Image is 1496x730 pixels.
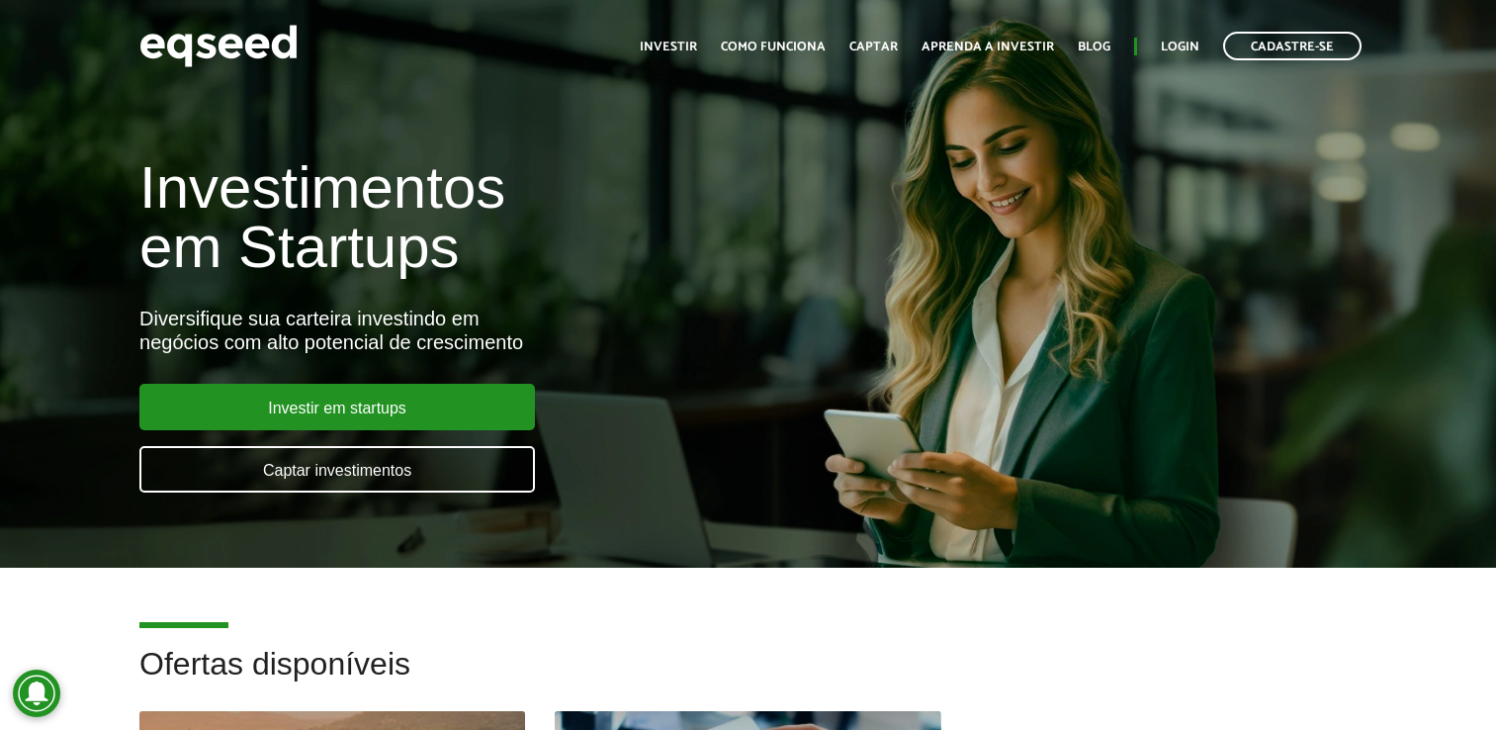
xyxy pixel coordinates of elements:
a: Captar [849,41,898,53]
img: EqSeed [139,20,298,72]
h1: Investimentos em Startups [139,158,858,277]
h2: Ofertas disponíveis [139,647,1357,711]
a: Aprenda a investir [922,41,1054,53]
a: Captar investimentos [139,446,535,493]
a: Cadastre-se [1223,32,1362,60]
a: Investir em startups [139,384,535,430]
a: Login [1161,41,1199,53]
a: Blog [1078,41,1110,53]
div: Diversifique sua carteira investindo em negócios com alto potencial de crescimento [139,307,858,354]
a: Como funciona [721,41,826,53]
a: Investir [640,41,697,53]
